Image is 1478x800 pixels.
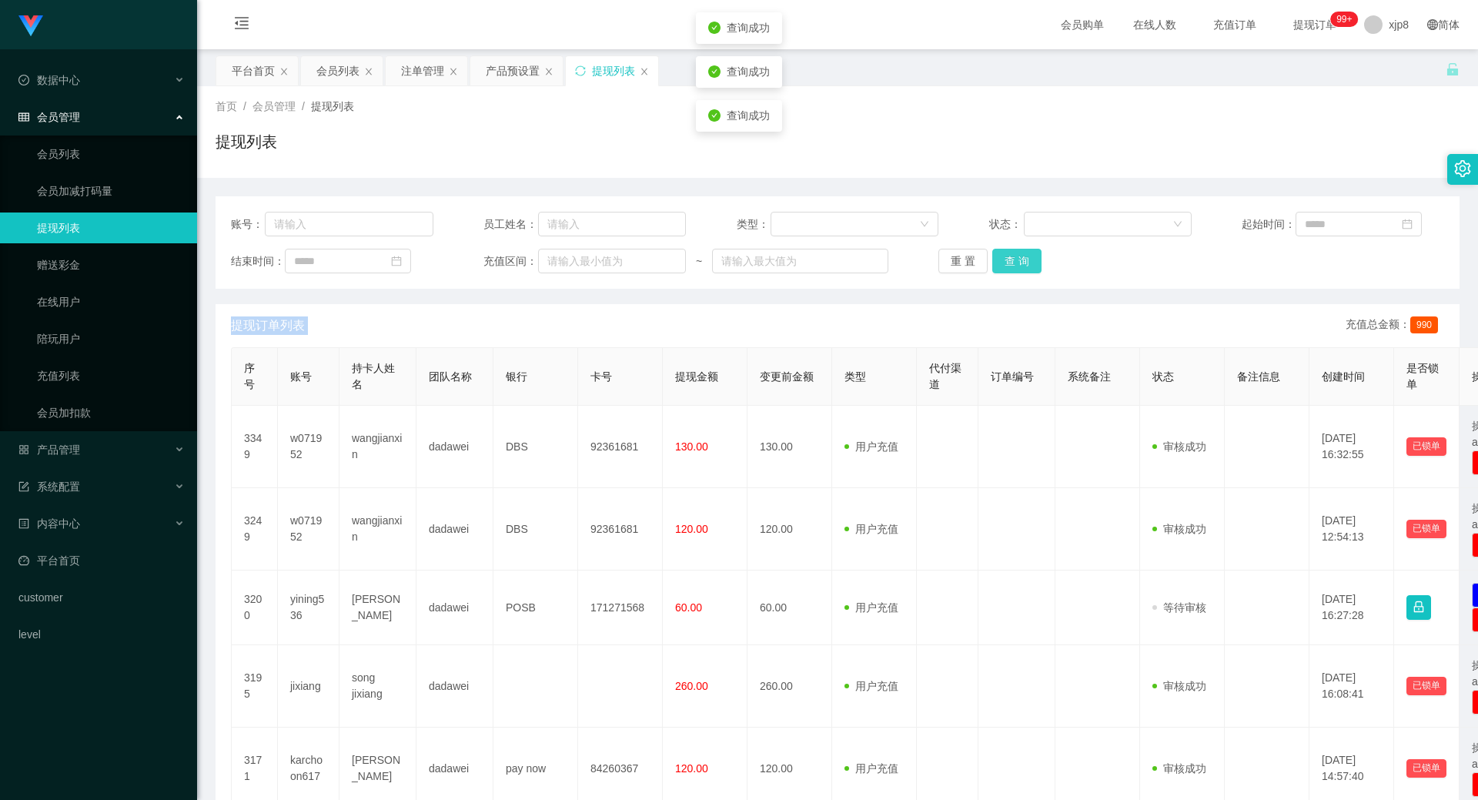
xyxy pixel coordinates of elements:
[1427,19,1438,30] i: 图标: global
[844,370,866,383] span: 类型
[18,111,80,123] span: 会员管理
[1205,19,1264,30] span: 充值订单
[538,249,686,273] input: 请输入最小值为
[1410,316,1438,333] span: 990
[278,488,339,571] td: w071952
[538,212,686,236] input: 请输入
[1242,216,1296,233] span: 起始时间：
[37,323,185,354] a: 陪玩用户
[37,249,185,280] a: 赠送彩金
[544,67,553,76] i: 图标: close
[429,370,472,383] span: 团队名称
[18,480,80,493] span: 系统配置
[675,370,718,383] span: 提现金额
[1309,488,1394,571] td: [DATE] 12:54:13
[311,100,354,112] span: 提现列表
[18,444,29,455] i: 图标: appstore-o
[727,22,770,34] span: 查询成功
[991,370,1034,383] span: 订单编号
[339,488,416,571] td: wangjianxin
[506,370,527,383] span: 银行
[1406,677,1446,695] button: 已锁单
[1152,680,1206,692] span: 审核成功
[18,75,29,85] i: 图标: check-circle-o
[1322,370,1365,383] span: 创建时间
[416,406,493,488] td: dadawei
[727,109,770,122] span: 查询成功
[37,286,185,317] a: 在线用户
[578,406,663,488] td: 92361681
[747,488,832,571] td: 120.00
[265,212,433,236] input: 请输入
[18,582,185,613] a: customer
[1309,571,1394,645] td: [DATE] 16:27:28
[18,481,29,492] i: 图标: form
[1406,520,1446,538] button: 已锁单
[486,56,540,85] div: 产品预设置
[1406,595,1431,620] button: 图标: lock
[18,15,43,37] img: logo.9652507e.png
[686,253,712,269] span: ~
[339,645,416,728] td: song jixiang
[216,130,277,153] h1: 提现列表
[590,370,612,383] span: 卡号
[279,67,289,76] i: 图标: close
[316,56,359,85] div: 会员列表
[1454,160,1471,177] i: 图标: setting
[232,488,278,571] td: 3249
[708,22,721,34] i: icon: check-circle
[339,571,416,645] td: [PERSON_NAME]
[1152,601,1206,614] span: 等待审核
[231,216,265,233] span: 账号：
[592,56,635,85] div: 提现列表
[575,65,586,76] i: 图标: sync
[278,645,339,728] td: jixiang
[449,67,458,76] i: 图标: close
[712,249,888,273] input: 请输入最大值为
[1152,440,1206,453] span: 审核成功
[675,762,708,775] span: 120.00
[1152,523,1206,535] span: 审核成功
[493,488,578,571] td: DBS
[929,362,961,390] span: 代付渠道
[1406,437,1446,456] button: 已锁单
[844,601,898,614] span: 用户充值
[483,253,537,269] span: 充值区间：
[244,362,255,390] span: 序号
[1125,19,1184,30] span: 在线人数
[1309,645,1394,728] td: [DATE] 16:08:41
[1309,406,1394,488] td: [DATE] 16:32:55
[18,74,80,86] span: 数据中心
[675,523,708,535] span: 120.00
[708,109,721,122] i: icon: check-circle
[278,406,339,488] td: w071952
[37,176,185,206] a: 会员加减打码量
[416,571,493,645] td: dadawei
[232,645,278,728] td: 3195
[708,65,721,78] i: icon: check-circle
[232,56,275,85] div: 平台首页
[1152,762,1206,775] span: 审核成功
[416,488,493,571] td: dadawei
[364,67,373,76] i: 图标: close
[1237,370,1280,383] span: 备注信息
[727,65,770,78] span: 查询成功
[216,1,268,50] i: 图标: menu-fold
[18,444,80,456] span: 产品管理
[18,518,29,529] i: 图标: profile
[844,523,898,535] span: 用户充值
[640,67,649,76] i: 图标: close
[675,440,708,453] span: 130.00
[401,56,444,85] div: 注单管理
[675,601,702,614] span: 60.00
[1446,62,1460,76] i: 图标: unlock
[216,100,237,112] span: 首页
[760,370,814,383] span: 变更前金额
[252,100,296,112] span: 会员管理
[232,406,278,488] td: 3349
[483,216,537,233] span: 员工姓名：
[37,139,185,169] a: 会员列表
[37,397,185,428] a: 会员加扣款
[844,440,898,453] span: 用户充值
[391,256,402,266] i: 图标: calendar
